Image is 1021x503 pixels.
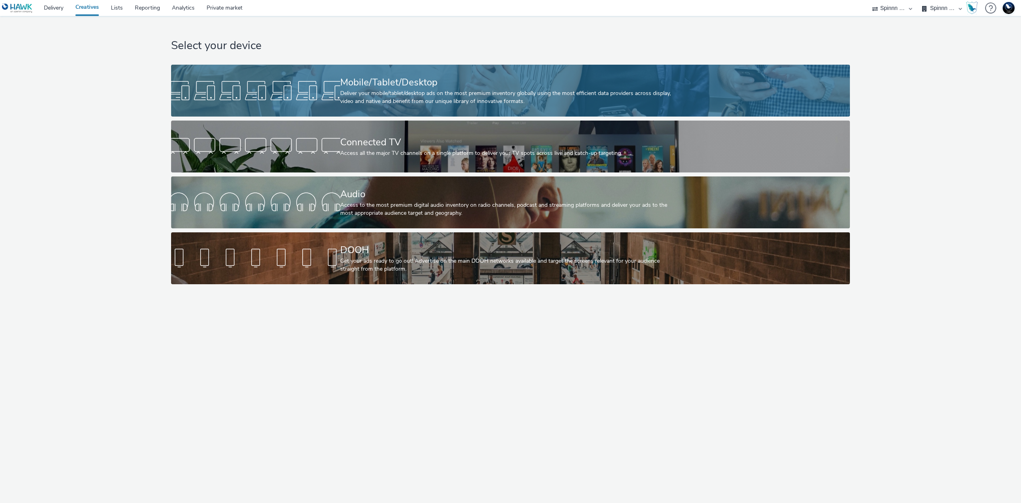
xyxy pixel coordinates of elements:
[966,2,981,14] a: Hawk Academy
[171,176,850,228] a: AudioAccess to the most premium digital audio inventory on radio channels, podcast and streaming ...
[2,3,33,13] img: undefined Logo
[340,75,678,89] div: Mobile/Tablet/Desktop
[171,65,850,117] a: Mobile/Tablet/DesktopDeliver your mobile/tablet/desktop ads on the most premium inventory globall...
[340,149,678,157] div: Access all the major TV channels on a single platform to deliver your TV spots across live and ca...
[340,89,678,106] div: Deliver your mobile/tablet/desktop ads on the most premium inventory globally using the most effi...
[171,121,850,172] a: Connected TVAccess all the major TV channels on a single platform to deliver your TV spots across...
[340,243,678,257] div: DOOH
[340,187,678,201] div: Audio
[1003,2,1015,14] img: Support Hawk
[340,257,678,273] div: Get your ads ready to go out! Advertise on the main DOOH networks available and target the screen...
[340,201,678,218] div: Access to the most premium digital audio inventory on radio channels, podcast and streaming platf...
[340,135,678,149] div: Connected TV
[966,2,978,14] img: Hawk Academy
[171,38,850,53] h1: Select your device
[171,232,850,284] a: DOOHGet your ads ready to go out! Advertise on the main DOOH networks available and target the sc...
